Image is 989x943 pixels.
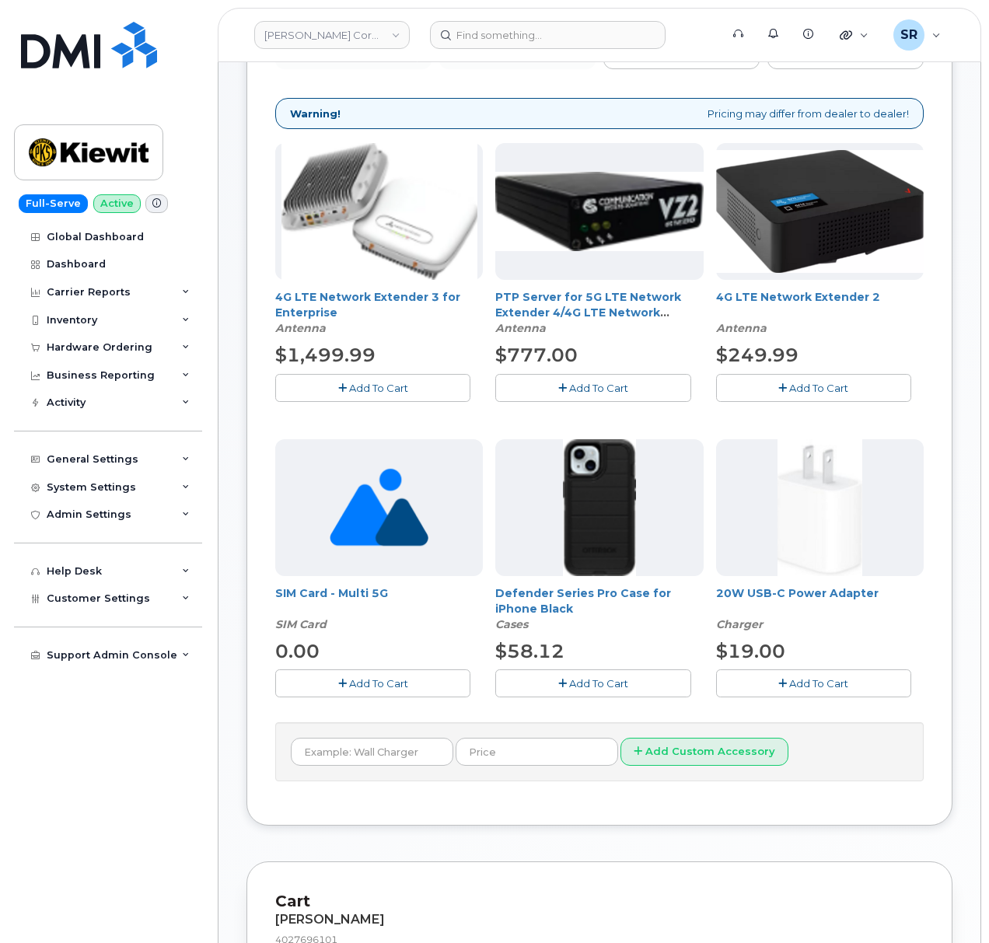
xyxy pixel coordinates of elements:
[495,669,690,697] button: Add To Cart
[290,107,341,121] strong: Warning!
[716,289,924,336] div: 4G LTE Network Extender 2
[275,640,320,662] span: 0.00
[829,19,879,51] div: Quicklinks
[716,374,911,401] button: Add To Cart
[495,321,546,335] em: Antenna
[275,586,388,600] a: SIM Card - Multi 5G
[620,738,788,767] button: Add Custom Accessory
[900,26,917,44] span: SR
[789,382,848,394] span: Add To Cart
[275,890,924,913] p: Cart
[275,344,376,366] span: $1,499.99
[430,21,666,49] input: Find something...
[349,382,408,394] span: Add To Cart
[495,640,564,662] span: $58.12
[921,875,977,931] iframe: Messenger Launcher
[495,586,671,616] a: Defender Series Pro Case for iPhone Black
[716,669,911,697] button: Add To Cart
[349,677,408,690] span: Add To Cart
[569,677,628,690] span: Add To Cart
[716,585,924,632] div: 20W USB-C Power Adapter
[495,374,690,401] button: Add To Cart
[716,586,879,600] a: 20W USB-C Power Adapter
[330,439,428,576] img: no_image_found-2caef05468ed5679b831cfe6fc140e25e0c280774317ffc20a367ab7fd17291e.png
[495,172,703,251] img: Casa_Sysem.png
[495,585,703,632] div: Defender Series Pro Case for iPhone Black
[275,585,483,632] div: SIM Card - Multi 5G
[716,290,880,304] a: 4G LTE Network Extender 2
[275,289,483,336] div: 4G LTE Network Extender 3 for Enterprise
[275,617,327,631] em: SIM Card
[275,374,470,401] button: Add To Cart
[281,143,477,280] img: casa.png
[716,640,785,662] span: $19.00
[495,289,703,336] div: PTP Server for 5G LTE Network Extender 4/4G LTE Network Extender 3
[563,439,636,576] img: defenderiphone14.png
[789,677,848,690] span: Add To Cart
[495,290,681,335] a: PTP Server for 5G LTE Network Extender 4/4G LTE Network Extender 3
[254,21,410,49] a: Kiewit Corporation
[291,738,453,766] input: Example: Wall Charger
[495,344,578,366] span: $777.00
[275,290,460,320] a: 4G LTE Network Extender 3 for Enterprise
[716,344,799,366] span: $249.99
[778,439,862,576] img: apple20w.jpg
[882,19,952,51] div: Sebastian Reissig
[275,98,924,130] div: Pricing may differ from dealer to dealer!
[275,913,924,927] div: [PERSON_NAME]
[569,382,628,394] span: Add To Cart
[716,321,767,335] em: Antenna
[716,617,763,631] em: Charger
[495,617,528,631] em: Cases
[275,321,326,335] em: Antenna
[275,669,470,697] button: Add To Cart
[456,738,618,766] input: Price
[716,150,924,273] img: 4glte_extender.png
